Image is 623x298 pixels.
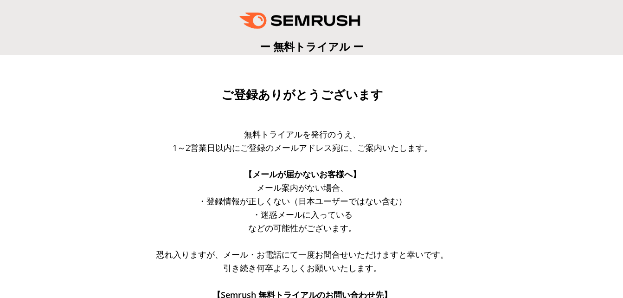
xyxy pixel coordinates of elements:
span: 1～2営業日以内にご登録のメールアドレス宛に、ご案内いたします。 [173,142,432,153]
span: ・登録情報が正しくない（日本ユーザーではない含む） [198,195,407,207]
span: ・迷惑メールに入っている [252,209,353,220]
span: などの可能性がございます。 [248,222,357,233]
span: メール案内がない場合、 [257,182,348,193]
span: 【メールが届かないお客様へ】 [244,168,361,180]
span: ご登録ありがとうございます [221,88,383,102]
span: 引き続き何卒よろしくお願いいたします。 [223,262,382,273]
span: 無料トライアルを発行のうえ、 [244,129,361,140]
span: ー 無料トライアル ー [260,39,364,54]
span: 恐れ入りますが、メール・お電話にて一度お問合せいただけますと幸いです。 [156,249,449,260]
